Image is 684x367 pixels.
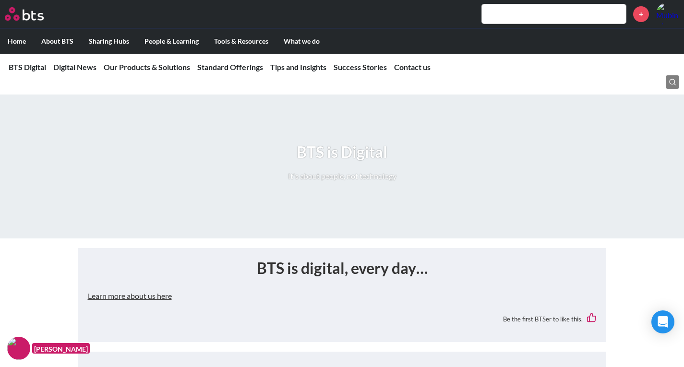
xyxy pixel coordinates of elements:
a: Standard Offerings [197,62,263,71]
a: Digital News [53,62,96,71]
a: BTS Digital [9,62,46,71]
label: About BTS [34,29,81,54]
button: Learn more about us here [88,286,172,306]
img: BTS Logo [5,7,44,21]
label: What we do [276,29,327,54]
img: Mubin Al Rashid [656,2,679,25]
a: Success Stories [334,62,387,71]
h1: BTS is digital, every day… [88,258,597,279]
a: Tips and Insights [270,62,326,71]
label: People & Learning [137,29,206,54]
a: Our Products & Solutions [104,62,190,71]
img: F [7,337,30,360]
div: Be the first BTSer to like this. [88,306,597,332]
figcaption: [PERSON_NAME] [32,343,90,354]
a: Profile [656,2,679,25]
a: Contact us [394,62,431,71]
a: Go home [5,7,61,21]
h1: BTS is Digital [288,142,396,163]
p: It's about people, not technology [288,171,396,181]
div: Open Intercom Messenger [651,310,674,333]
a: + [633,6,649,22]
label: Tools & Resources [206,29,276,54]
label: Sharing Hubs [81,29,137,54]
